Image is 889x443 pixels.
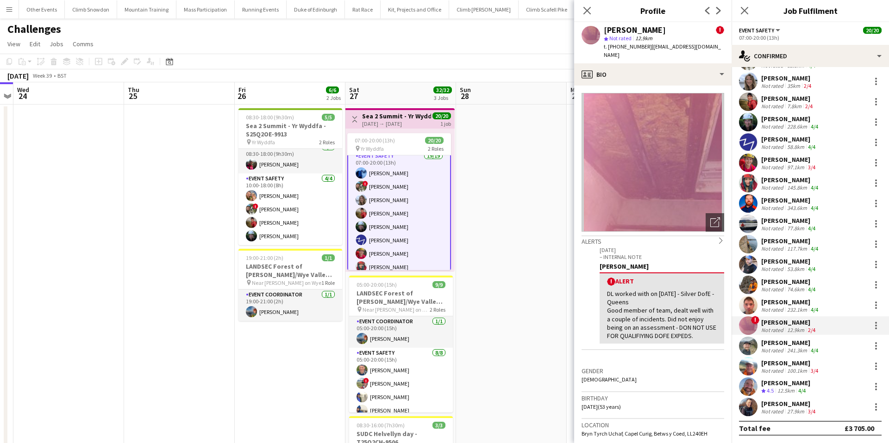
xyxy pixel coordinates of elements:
app-skills-label: 2/4 [808,326,815,333]
span: Edit [30,40,40,48]
div: 100.1km [785,367,809,374]
div: 97.1km [785,164,806,171]
div: 2 Jobs [326,94,341,101]
span: 08:30-18:00 (9h30m) [246,114,294,121]
span: [DEMOGRAPHIC_DATA] [582,376,637,383]
div: 145.8km [785,184,809,191]
span: Bryn Tyrch Uchaf, Capel Curig, Betws y Coed, LL240EH [582,430,707,437]
div: [PERSON_NAME] [761,94,814,103]
div: BST [57,72,67,79]
span: Week 39 [31,72,54,79]
div: [DATE] [7,71,29,80]
app-job-card: 19:00-21:00 (2h)1/1LANDSEC Forest of [PERSON_NAME]/Wye Valley Challenge - S25Q2CH-9594 Near [PERS... [238,249,342,321]
div: [PERSON_NAME] [761,237,820,245]
div: £3 705.00 [845,424,874,433]
div: Bio [574,63,732,86]
div: DL worked with on [DATE] - Silver DofE - Queens Good member of team, dealt well with a couple of ... [607,289,717,340]
app-skills-label: 4/4 [811,123,818,130]
div: 05:00-20:00 (15h)9/9LANDSEC Forest of [PERSON_NAME]/Wye Valley Challenge - S25Q2CH-9594 Near [PER... [349,276,453,412]
button: Kit, Projects and Office [381,0,449,18]
div: [PERSON_NAME] [600,262,724,271]
button: Mountain Training [117,0,176,18]
span: 19:00-21:00 (2h) [246,254,283,261]
div: 343.6km [785,204,809,211]
app-skills-label: 4/4 [811,306,818,313]
app-card-role: Event Coordinator1/119:00-21:00 (2h)[PERSON_NAME] [238,289,342,321]
a: Comms [69,38,97,50]
app-card-role: Event Safety4/410:00-18:00 (8h)[PERSON_NAME]![PERSON_NAME][PERSON_NAME][PERSON_NAME] [238,173,342,245]
app-skills-label: 4/4 [811,245,818,252]
div: 3 Jobs [434,94,451,101]
span: 27 [348,91,359,101]
div: 12.5km [776,387,796,395]
span: ! [751,316,759,324]
div: Total fee [739,424,770,433]
div: [PERSON_NAME] [761,155,817,164]
button: Rat Race [345,0,381,18]
div: [PERSON_NAME] [761,359,820,367]
h3: Birthday [582,394,724,402]
div: 7.8km [785,103,803,110]
span: Event Safety [739,27,774,34]
app-skills-label: 4/4 [808,265,815,272]
app-skills-label: 4/4 [811,347,818,354]
div: 35km [785,82,802,89]
span: Wed [17,86,29,94]
button: Climb Scafell Pike [519,0,575,18]
div: Not rated [761,265,785,272]
div: [PERSON_NAME] [761,379,810,387]
div: 77.8km [785,225,806,232]
span: 2 Roles [428,145,444,152]
app-card-role: Event Coordinator1/105:00-20:00 (15h)[PERSON_NAME] [349,316,453,348]
h3: Job Fulfilment [732,5,889,17]
span: 25 [126,91,139,101]
span: Fri [238,86,246,94]
a: View [4,38,24,50]
span: 26 [237,91,246,101]
span: 6/6 [326,86,339,93]
span: t. [PHONE_NUMBER] [604,43,652,50]
app-job-card: 08:30-18:00 (9h30m)5/5Sea 2 Summit - Yr Wyddfa - S25Q2OE-9913 Yr Wyddfa2 RolesEvent Coordinator1/... [238,108,342,245]
span: 20/20 [425,137,444,144]
div: Confirmed [732,45,889,67]
span: 1 Role [321,279,335,286]
div: 74.6km [785,286,806,293]
span: Mon [570,86,582,94]
app-skills-label: 2/4 [805,103,813,110]
div: 117.7km [785,245,809,252]
app-skills-label: 4/4 [798,387,806,394]
app-skills-label: 2/4 [804,82,811,89]
app-skills-label: 3/4 [811,367,818,374]
span: Jobs [50,40,63,48]
span: 24 [16,91,29,101]
span: Thu [128,86,139,94]
span: Yr Wyddfa [361,145,384,152]
app-skills-label: 4/4 [808,143,815,150]
app-skills-label: 3/4 [808,164,815,171]
div: Alerts [582,235,724,246]
div: Not rated [761,225,785,232]
app-skills-label: 4/4 [808,225,815,232]
a: Edit [26,38,44,50]
div: [PERSON_NAME] [761,298,820,306]
span: 12.9km [633,35,654,42]
div: 232.1km [785,306,809,313]
button: Duke of Edinburgh [287,0,345,18]
div: [PERSON_NAME] [761,318,817,326]
div: Not rated [761,184,785,191]
div: [PERSON_NAME] [761,196,820,204]
span: Sat [349,86,359,94]
button: Climb [PERSON_NAME] [449,0,519,18]
span: 5/5 [322,114,335,121]
div: Not rated [761,103,785,110]
span: 08:30-16:00 (7h30m) [357,422,405,429]
span: 20/20 [432,112,451,119]
div: 58.8km [785,143,806,150]
div: [PERSON_NAME] [604,26,666,34]
img: Crew avatar or photo [582,93,724,232]
h3: Gender [582,367,724,375]
div: 1 job [440,119,451,127]
span: [DATE] (53 years) [582,403,621,410]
